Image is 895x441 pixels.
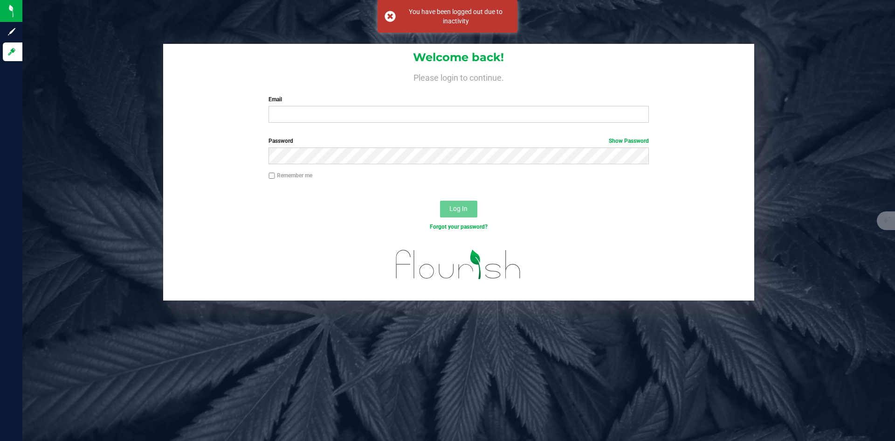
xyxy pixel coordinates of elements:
inline-svg: Sign up [7,27,16,36]
label: Remember me [268,171,312,180]
input: Remember me [268,173,275,179]
a: Show Password [609,138,649,144]
h1: Welcome back! [163,51,754,63]
label: Email [268,95,648,104]
inline-svg: Log in [7,47,16,56]
span: Password [268,138,293,144]
h4: Please login to continue. [163,71,754,82]
img: flourish_logo.svg [385,241,532,288]
div: You have been logged out due to inactivity [401,7,510,26]
a: Forgot your password? [430,224,488,230]
span: Log In [449,205,468,212]
button: Log In [440,201,477,217]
